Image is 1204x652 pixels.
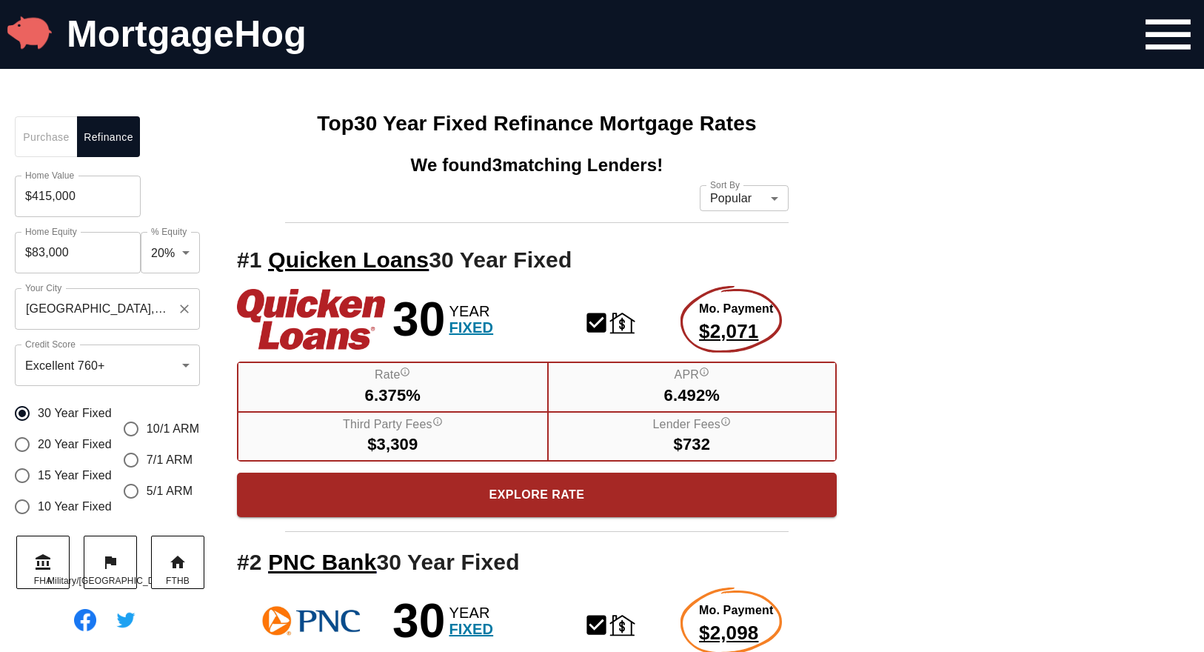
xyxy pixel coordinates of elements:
button: Explore Rate [237,473,837,517]
img: See more rates from PNC Bank! [237,596,385,646]
label: APR [675,367,709,384]
svg: Home Refinance [609,310,635,336]
div: Excellent 760+ [15,345,200,386]
span: 15 Year Fixed [38,467,112,485]
span: 30 [392,597,446,645]
span: See more rates from PNC Bank! [268,550,376,574]
span: $2,071 [699,318,773,345]
span: Explore Rate [249,485,825,505]
span: See more rates from Quicken Loans! [268,247,429,272]
svg: Interest Rate "rate", reflects the cost of borrowing. If the interest rate is 3% and your loan is... [400,367,410,377]
span: Military/[GEOGRAPHIC_DATA] [47,575,173,588]
span: Purchase [24,128,69,147]
span: FTHB [166,575,190,588]
svg: Third party fees include fees and taxes paid to non lender entities to facilitate the closing of ... [432,416,443,427]
svg: Lender fees include all fees paid directly to the lender for funding your mortgage. Lender fees i... [720,416,731,427]
span: FHA [34,575,52,588]
span: $732 [674,433,711,456]
a: Quicken Loans [268,247,429,272]
svg: Home Refinance [609,612,635,638]
span: FIXED [449,621,494,637]
span: YEAR [449,303,494,319]
span: YEAR [449,605,494,621]
input: Home Equity [15,232,141,273]
span: 20 Year Fixed [38,436,112,453]
a: Explore More about this rate product [699,301,773,345]
span: 10 Year Fixed [38,498,112,516]
a: Explore More About this Rate Product [237,473,837,517]
h2: # 2 30 Year Fixed [237,547,837,579]
svg: Conventional Mortgage [583,612,609,638]
span: $3,309 [367,433,418,456]
label: Rate [375,367,410,384]
span: 5/1 ARM [147,482,193,500]
svg: Annual Percentage Rate - The interest rate on the loan if lender fees were averaged into each mon... [699,367,709,377]
button: Purchase [15,116,78,157]
img: Find MortgageHog on Facebook [74,609,96,631]
span: 6.375% [365,384,421,407]
div: gender [15,386,207,534]
img: Follow @MortgageHog [111,605,141,635]
label: Third Party Fees [343,416,443,433]
span: FIXED [449,319,494,336]
button: Refinance [77,116,140,157]
button: Clear [174,299,195,319]
h1: Top 30 Year Fixed Mortgage Rates [317,109,756,139]
div: 20% [141,232,200,273]
a: PNC Bank [268,550,376,574]
span: We found 3 matching Lenders! [411,153,663,178]
span: 30 Year Fixed [38,405,112,422]
span: Mo. Payment [699,301,773,318]
img: MortgageHog Logo [7,10,52,55]
span: $2,098 [699,619,773,647]
span: Refinance [86,128,131,147]
span: 10/1 ARM [147,420,199,438]
span: 30 [392,296,446,343]
label: Lender Fees [653,416,732,433]
h2: # 1 30 Year Fixed [237,245,837,276]
div: Popular [700,184,789,213]
a: PNC Bank Logo [237,596,392,646]
svg: Conventional Mortgage [583,310,609,336]
span: 7/1 ARM [147,451,193,469]
span: 6.492% [664,384,720,407]
span: Refinance [487,109,599,139]
a: Quicken Loans Logo [237,289,392,349]
a: MortgageHog [67,13,307,55]
img: See more rates from Quicken Loans! [237,289,385,349]
span: Mo. Payment [699,602,773,619]
input: Home Value [15,176,141,217]
a: Explore More about this rate product [699,602,773,647]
